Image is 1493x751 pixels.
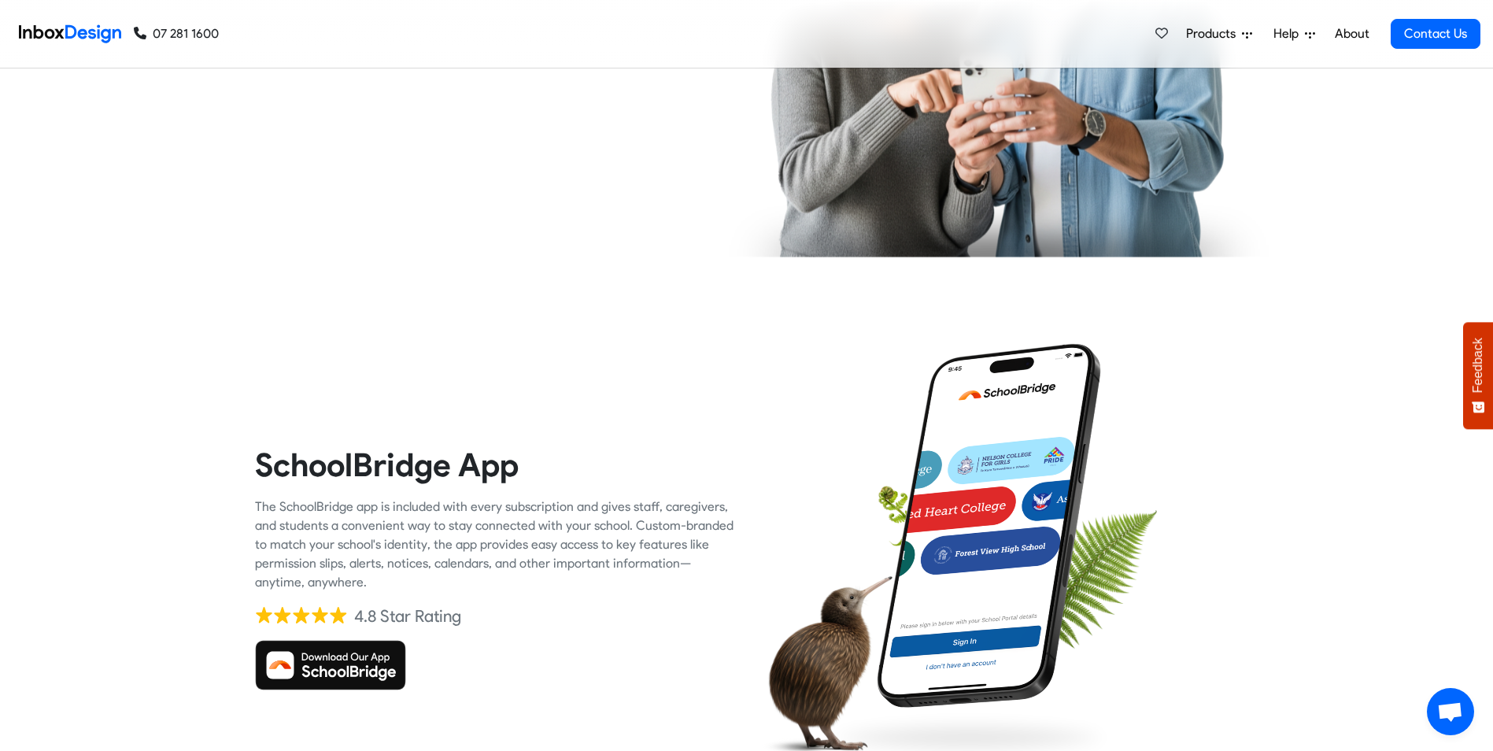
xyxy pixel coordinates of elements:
img: phone.png [859,342,1118,710]
a: Open chat [1427,688,1474,735]
div: 4.8 Star Rating [354,605,461,628]
a: 07 281 1600 [134,24,219,43]
div: The SchoolBridge app is included with every subscription and gives staff, caregivers, and student... [255,498,735,592]
img: Download SchoolBridge App [255,640,406,690]
span: Feedback [1471,338,1485,393]
a: Contact Us [1391,19,1480,49]
a: Products [1180,18,1258,50]
a: Help [1267,18,1321,50]
span: Products [1186,24,1242,43]
span: Help [1273,24,1305,43]
heading: SchoolBridge App [255,445,735,485]
a: About [1330,18,1373,50]
button: Feedback - Show survey [1463,322,1493,429]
